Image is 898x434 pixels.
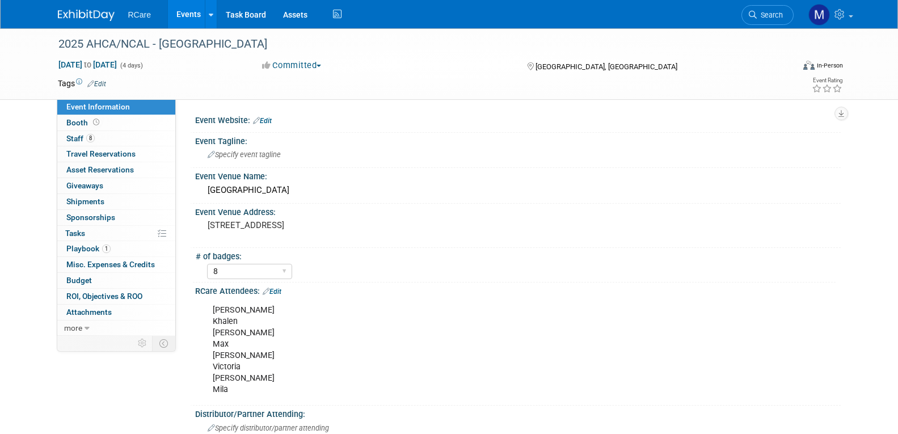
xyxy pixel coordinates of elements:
div: Event Venue Address: [195,204,841,218]
img: Format-Inperson.png [803,61,815,70]
div: Event Website: [195,112,841,127]
span: to [82,60,93,69]
span: more [64,323,82,332]
span: Sponsorships [66,213,115,222]
div: Event Format [727,59,844,76]
div: 2025 AHCA/NCAL - [GEOGRAPHIC_DATA] [54,34,777,54]
img: ExhibitDay [58,10,115,21]
a: Playbook1 [57,241,175,256]
a: ROI, Objectives & ROO [57,289,175,304]
span: Giveaways [66,181,103,190]
a: more [57,321,175,336]
span: [GEOGRAPHIC_DATA], [GEOGRAPHIC_DATA] [536,62,677,71]
a: Edit [253,117,272,125]
span: Event Information [66,102,130,111]
span: Staff [66,134,95,143]
td: Tags [58,78,106,89]
a: Staff8 [57,131,175,146]
div: Distributor/Partner Attending: [195,406,841,420]
a: Booth [57,115,175,130]
a: Edit [87,80,106,88]
a: Event Information [57,99,175,115]
a: Giveaways [57,178,175,193]
button: Committed [258,60,326,71]
div: RCare Attendees: [195,283,841,297]
a: Search [741,5,794,25]
div: Event Rating [812,78,842,83]
span: Playbook [66,244,111,253]
div: [GEOGRAPHIC_DATA] [204,182,832,199]
span: Booth [66,118,102,127]
div: [PERSON_NAME] Khalen [PERSON_NAME] Max [PERSON_NAME] Victoria [PERSON_NAME] Mila [205,299,716,402]
span: (4 days) [119,62,143,69]
td: Toggle Event Tabs [152,336,175,351]
span: RCare [128,10,151,19]
span: ROI, Objectives & ROO [66,292,142,301]
pre: [STREET_ADDRESS] [208,220,452,230]
span: Booth not reserved yet [91,118,102,127]
a: Travel Reservations [57,146,175,162]
td: Personalize Event Tab Strip [133,336,153,351]
span: Misc. Expenses & Credits [66,260,155,269]
span: 1 [102,245,111,253]
span: Search [757,11,783,19]
a: Sponsorships [57,210,175,225]
a: Asset Reservations [57,162,175,178]
img: maxim kowal [808,4,830,26]
span: Specify distributor/partner attending [208,424,329,432]
a: Attachments [57,305,175,320]
span: Specify event tagline [208,150,281,159]
span: Asset Reservations [66,165,134,174]
span: [DATE] [DATE] [58,60,117,70]
div: # of badges: [196,248,836,262]
span: Attachments [66,307,112,317]
span: Tasks [65,229,85,238]
div: In-Person [816,61,843,70]
span: 8 [86,134,95,142]
span: Budget [66,276,92,285]
a: Shipments [57,194,175,209]
a: Edit [263,288,281,296]
span: Travel Reservations [66,149,136,158]
div: Event Tagline: [195,133,841,147]
span: Shipments [66,197,104,206]
div: Event Venue Name: [195,168,841,182]
a: Budget [57,273,175,288]
a: Misc. Expenses & Credits [57,257,175,272]
a: Tasks [57,226,175,241]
